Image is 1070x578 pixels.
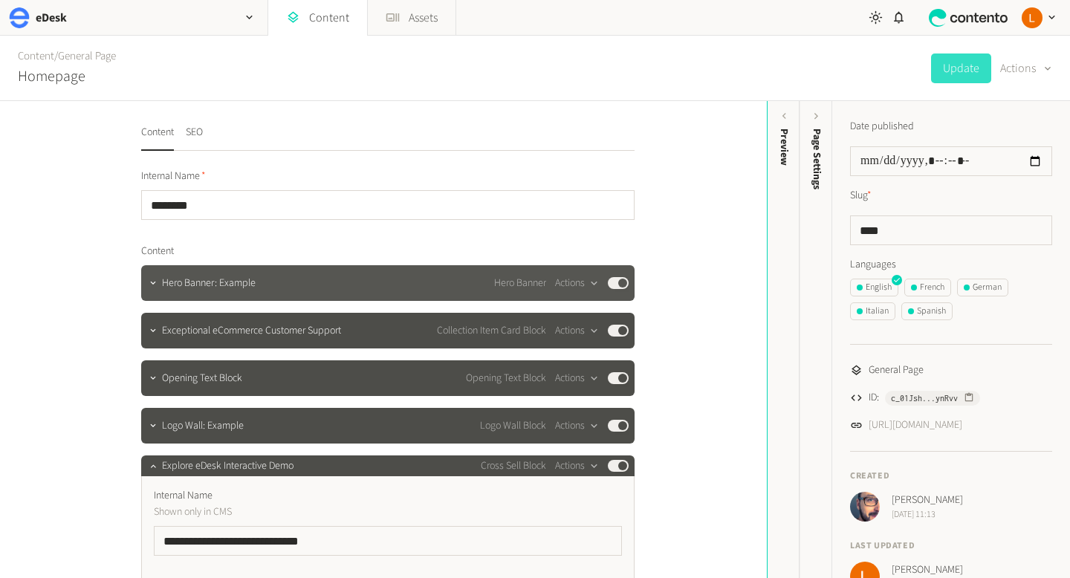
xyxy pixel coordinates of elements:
span: ID: [869,390,879,406]
button: Actions [555,457,599,475]
span: Exceptional eCommerce Customer Support [162,323,341,339]
h4: Last updated [850,539,1052,553]
button: English [850,279,898,296]
button: Actions [1000,53,1052,83]
span: Internal Name [141,169,206,184]
button: c_01Jsh...ynRvv [885,391,980,406]
button: SEO [186,125,203,151]
label: Slug [850,188,872,204]
button: Content [141,125,174,151]
button: Actions [555,274,599,292]
span: General Page [869,363,924,378]
img: Laura Kane [1022,7,1043,28]
button: Actions [555,417,599,435]
button: German [957,279,1008,296]
span: Hero Banner: Example [162,276,256,291]
span: Logo Wall: Example [162,418,244,434]
button: French [904,279,951,296]
a: General Page [58,48,116,64]
p: Shown only in CMS [154,504,492,520]
span: Logo Wall Block [480,418,546,434]
span: Hero Banner [494,276,546,291]
h4: Created [850,470,1052,483]
img: eDesk [9,7,30,28]
h2: eDesk [36,9,67,27]
button: Italian [850,302,895,320]
button: Spanish [901,302,953,320]
span: Cross Sell Block [481,458,546,474]
h2: Homepage [18,65,85,88]
img: Josh Angell [850,492,880,522]
div: English [857,281,892,294]
span: Opening Text Block [162,371,242,386]
button: Actions [555,322,599,340]
span: [PERSON_NAME] [892,562,963,578]
span: Explore eDesk Interactive Demo [162,458,294,474]
span: [DATE] 11:13 [892,508,963,522]
span: / [54,48,58,64]
span: Content [141,244,174,259]
span: [PERSON_NAME] [892,493,963,508]
span: Internal Name [154,488,213,504]
span: Collection Item Card Block [437,323,546,339]
div: Preview [776,129,792,166]
div: German [964,281,1002,294]
label: Languages [850,257,1052,273]
div: Spanish [908,305,946,318]
label: Date published [850,119,914,134]
span: c_01Jsh...ynRvv [891,392,958,405]
span: Page Settings [809,129,825,189]
button: Update [931,53,991,83]
button: Actions [555,369,599,387]
span: Opening Text Block [466,371,546,386]
div: French [911,281,944,294]
a: [URL][DOMAIN_NAME] [869,418,962,433]
a: Content [18,48,54,64]
div: Italian [857,305,889,318]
